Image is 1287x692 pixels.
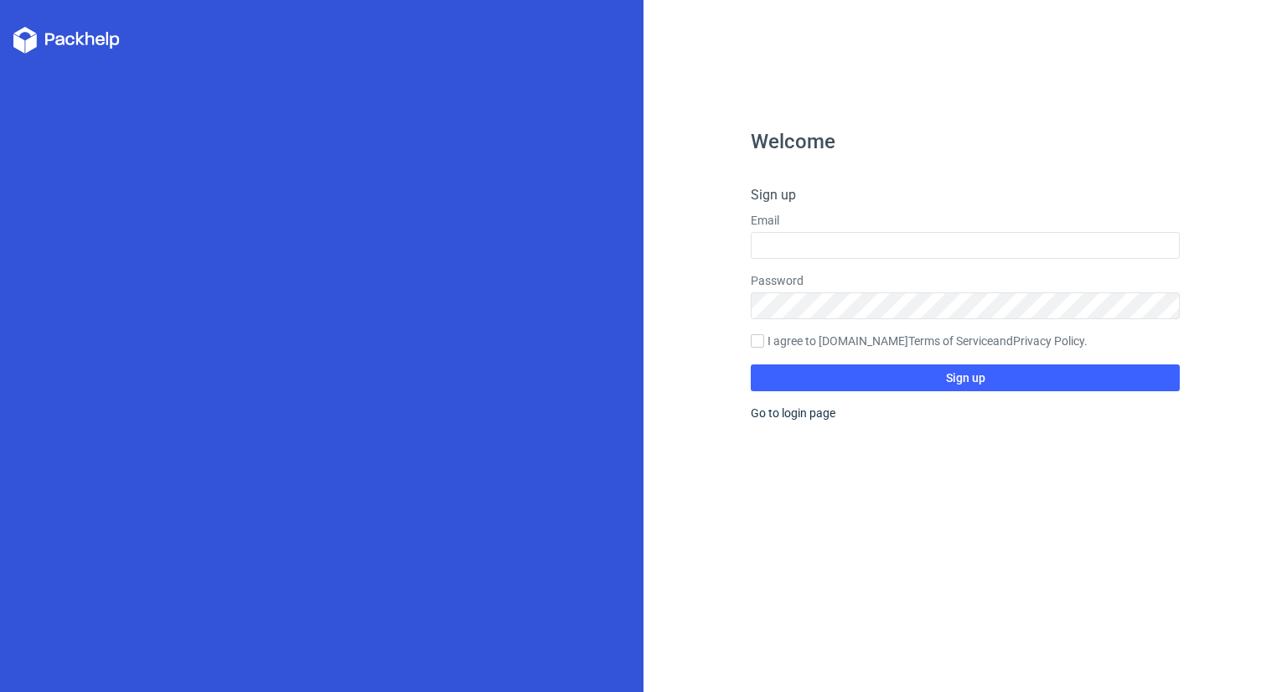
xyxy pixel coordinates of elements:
a: Terms of Service [908,334,993,348]
a: Privacy Policy [1013,334,1084,348]
label: Email [751,212,1180,229]
label: Password [751,272,1180,289]
a: Go to login page [751,406,835,420]
span: Sign up [946,372,985,384]
button: Sign up [751,364,1180,391]
label: I agree to [DOMAIN_NAME] and . [751,333,1180,351]
h1: Welcome [751,132,1180,152]
h4: Sign up [751,185,1180,205]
